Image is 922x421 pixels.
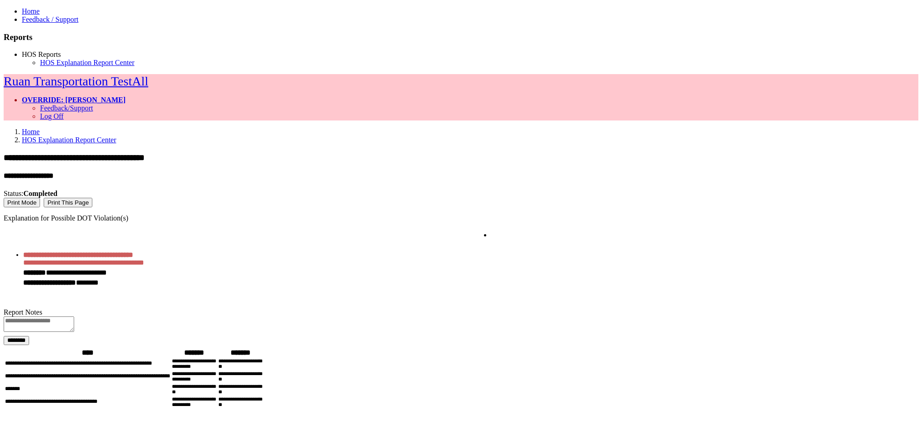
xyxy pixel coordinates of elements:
[4,308,918,316] div: Report Notes
[22,15,78,23] a: Feedback / Support
[4,74,148,88] a: Ruan Transportation TestAll
[4,214,918,222] div: Explanation for Possible DOT Violation(s)
[4,32,918,42] h3: Reports
[40,59,135,66] a: HOS Explanation Report Center
[4,198,40,207] button: Print Mode
[40,104,93,112] a: Feedback/Support
[4,190,918,198] div: Status:
[40,112,64,120] a: Log Off
[22,128,40,135] a: Home
[22,50,61,58] a: HOS Reports
[24,190,58,197] strong: Completed
[4,336,29,345] button: Change Filter Options
[44,198,92,207] button: Print This Page
[22,136,116,144] a: HOS Explanation Report Center
[22,96,126,104] a: OVERRIDE: [PERSON_NAME]
[22,7,40,15] a: Home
